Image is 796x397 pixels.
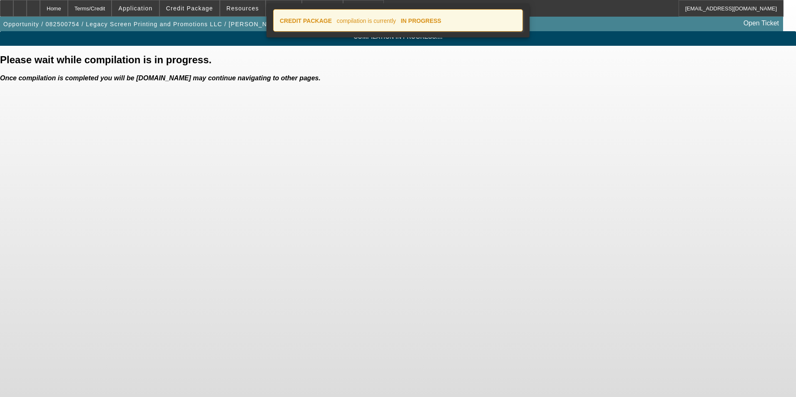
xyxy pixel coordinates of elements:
strong: CREDIT PACKAGE [280,17,332,24]
span: Credit Package [166,5,213,12]
button: Credit Package [160,0,219,16]
button: Application [112,0,159,16]
span: Resources [226,5,259,12]
button: Resources [220,0,265,16]
a: Open Ticket [740,16,782,30]
span: Opportunity / 082500754 / Legacy Screen Printing and Promotions LLC / [PERSON_NAME] [3,21,284,27]
span: Compilation in progress.... [6,33,790,40]
span: compilation is currently [337,17,396,24]
span: Application [118,5,152,12]
strong: IN PROGRESS [401,17,441,24]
